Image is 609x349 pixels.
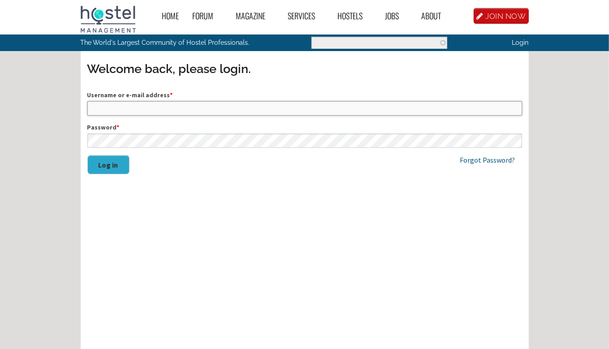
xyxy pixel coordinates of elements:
[378,6,415,26] a: Jobs
[415,6,457,26] a: About
[281,6,331,26] a: Services
[155,6,186,26] a: Home
[311,37,447,49] input: Enter the terms you wish to search for.
[87,60,522,78] h3: Welcome back, please login.
[87,123,522,132] label: Password
[331,6,378,26] a: Hostels
[81,6,136,33] img: Hostel Management Home
[474,8,529,24] a: JOIN NOW
[87,90,522,100] label: Username or e-mail address
[81,34,268,51] p: The World's Largest Community of Hostel Professionals.
[460,155,515,164] a: Forgot Password?
[512,39,528,46] a: Login
[170,91,173,99] span: This field is required.
[186,6,229,26] a: Forum
[117,123,120,131] span: This field is required.
[87,155,130,174] button: Log in
[229,6,281,26] a: Magazine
